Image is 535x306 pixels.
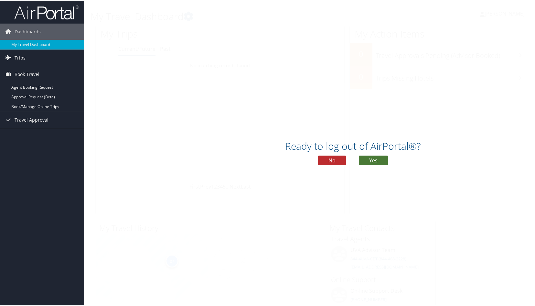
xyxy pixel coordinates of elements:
[15,49,26,65] span: Trips
[14,4,79,19] img: airportal-logo.png
[15,66,39,82] span: Book Travel
[15,23,41,39] span: Dashboards
[359,155,388,165] button: Yes
[318,155,346,165] button: No
[15,111,48,127] span: Travel Approval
